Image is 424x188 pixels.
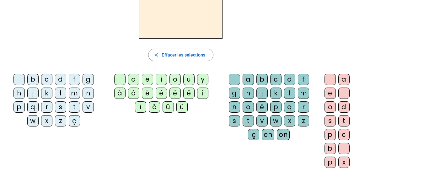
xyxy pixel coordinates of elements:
div: p [13,101,25,113]
div: x [284,115,295,126]
div: v [256,115,268,126]
div: o [325,101,336,113]
div: k [41,88,52,99]
div: d [338,101,350,113]
div: ç [248,129,259,140]
div: ï [135,101,146,113]
div: p [270,101,282,113]
div: g [229,88,240,99]
div: n [229,101,240,113]
div: x [338,157,350,168]
div: à [114,88,126,99]
div: ê [169,88,181,99]
div: f [69,74,80,85]
div: en [262,129,274,140]
div: ô [149,101,160,113]
div: b [27,74,39,85]
div: j [256,88,268,99]
div: s [229,115,240,126]
div: l [284,88,295,99]
div: m [298,88,309,99]
div: é [256,101,268,113]
div: r [41,101,52,113]
div: o [243,101,254,113]
div: k [270,88,282,99]
div: v [83,101,94,113]
div: p [325,157,336,168]
div: o [169,74,181,85]
div: â [128,88,139,99]
div: l [338,143,350,154]
div: on [277,129,290,140]
div: c [338,129,350,140]
div: x [41,115,52,126]
div: m [69,88,80,99]
div: p [325,129,336,140]
div: e [142,74,153,85]
div: h [243,88,254,99]
div: u [183,74,195,85]
div: è [142,88,153,99]
div: h [13,88,25,99]
span: Effacer les sélections [162,51,205,59]
div: g [83,74,94,85]
div: n [83,88,94,99]
div: w [270,115,282,126]
div: c [41,74,52,85]
button: Effacer les sélections [148,49,213,61]
div: c [270,74,282,85]
div: j [27,88,39,99]
div: û [163,101,174,113]
div: t [243,115,254,126]
div: l [55,88,66,99]
div: e [325,88,336,99]
div: s [325,115,336,126]
div: ü [176,101,188,113]
div: t [338,115,350,126]
div: ë [183,88,195,99]
div: b [256,74,268,85]
div: r [298,101,309,113]
div: d [284,74,295,85]
div: b [325,143,336,154]
div: ç [69,115,80,126]
div: a [128,74,139,85]
div: é [156,88,167,99]
div: z [55,115,66,126]
div: z [298,115,309,126]
div: i [338,88,350,99]
div: t [69,101,80,113]
div: î [197,88,208,99]
div: q [27,101,39,113]
div: d [55,74,66,85]
div: a [243,74,254,85]
div: q [284,101,295,113]
div: w [27,115,39,126]
div: y [197,74,208,85]
div: a [338,74,350,85]
div: s [55,101,66,113]
div: i [156,74,167,85]
mat-icon: close [153,52,159,58]
div: f [298,74,309,85]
